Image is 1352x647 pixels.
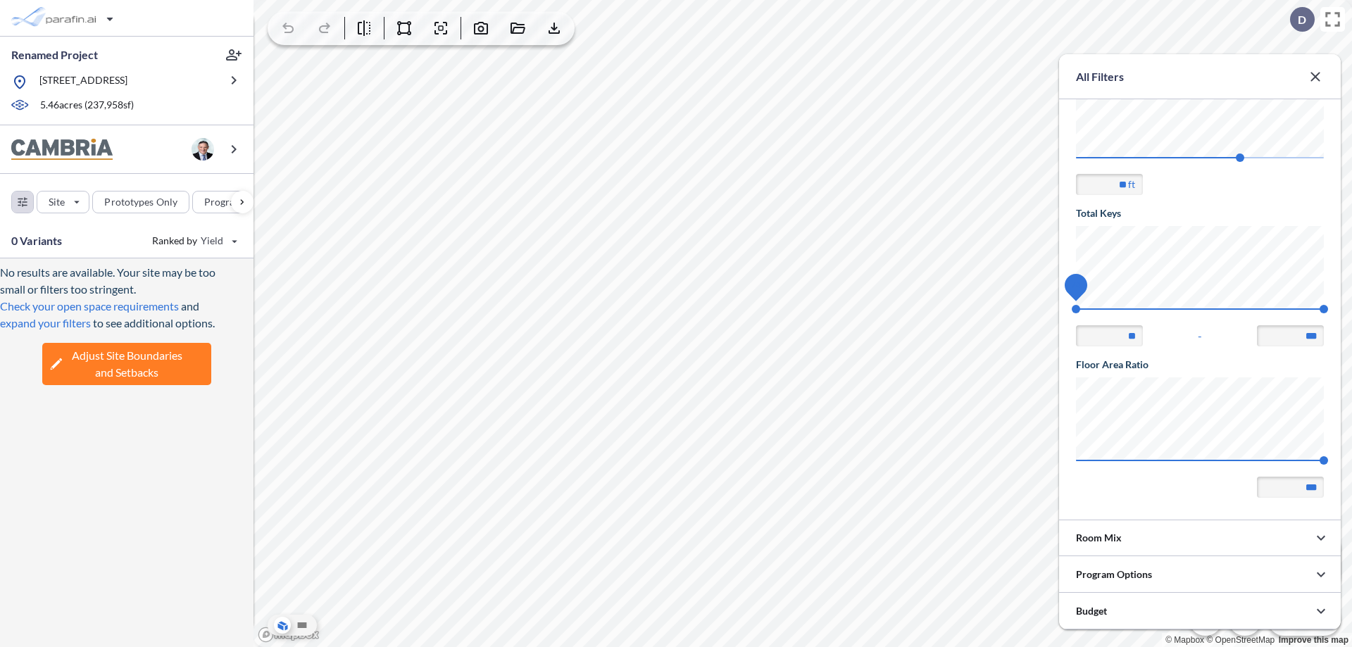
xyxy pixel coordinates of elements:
[1076,206,1324,220] h5: Total Keys
[1165,635,1204,645] a: Mapbox
[1076,567,1152,582] p: Program Options
[42,343,211,385] button: Adjust Site Boundariesand Setbacks
[1206,635,1275,645] a: OpenStreetMap
[1071,280,1081,290] span: 74
[104,195,177,209] p: Prototypes Only
[1128,177,1135,191] label: ft
[49,195,65,209] p: Site
[11,47,98,63] p: Renamed Project
[201,234,224,248] span: Yield
[72,347,182,381] span: Adjust Site Boundaries and Setbacks
[1279,635,1348,645] a: Improve this map
[11,139,113,161] img: BrandImage
[40,98,134,113] p: 5.46 acres ( 237,958 sf)
[274,617,291,634] button: Aerial View
[1076,531,1122,545] p: Room Mix
[204,195,244,209] p: Program
[1076,68,1124,85] p: All Filters
[192,138,214,161] img: user logo
[1076,325,1324,346] div: -
[141,230,246,252] button: Ranked by Yield
[1298,13,1306,26] p: D
[39,73,127,91] p: [STREET_ADDRESS]
[294,617,311,634] button: Site Plan
[1076,604,1107,618] p: Budget
[37,191,89,213] button: Site
[258,627,320,643] a: Mapbox homepage
[11,232,63,249] p: 0 Variants
[192,191,268,213] button: Program
[92,191,189,213] button: Prototypes Only
[1076,358,1324,372] h5: Floor Area Ratio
